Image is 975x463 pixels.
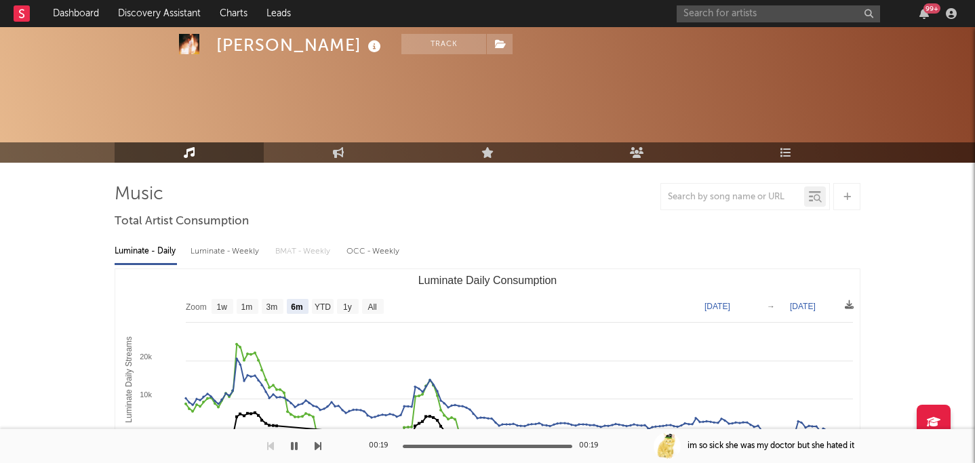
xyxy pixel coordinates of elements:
[115,240,177,263] div: Luminate - Daily
[140,390,152,399] text: 10k
[367,302,376,312] text: All
[216,34,384,56] div: [PERSON_NAME]
[217,302,228,312] text: 1w
[923,3,940,14] div: 99 +
[241,302,253,312] text: 1m
[790,302,816,311] text: [DATE]
[704,302,730,311] text: [DATE]
[418,275,557,286] text: Luminate Daily Consumption
[186,302,207,312] text: Zoom
[919,8,929,19] button: 99+
[677,5,880,22] input: Search for artists
[369,438,396,454] div: 00:19
[291,302,302,312] text: 6m
[343,302,352,312] text: 1y
[124,336,134,422] text: Luminate Daily Streams
[579,438,606,454] div: 00:19
[148,428,152,437] text: 0
[315,302,331,312] text: YTD
[346,240,401,263] div: OCC - Weekly
[767,302,775,311] text: →
[266,302,278,312] text: 3m
[191,240,262,263] div: Luminate - Weekly
[688,440,854,452] div: im so sick she was my doctor but she hated it
[661,192,804,203] input: Search by song name or URL
[140,353,152,361] text: 20k
[401,34,486,54] button: Track
[115,214,249,230] span: Total Artist Consumption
